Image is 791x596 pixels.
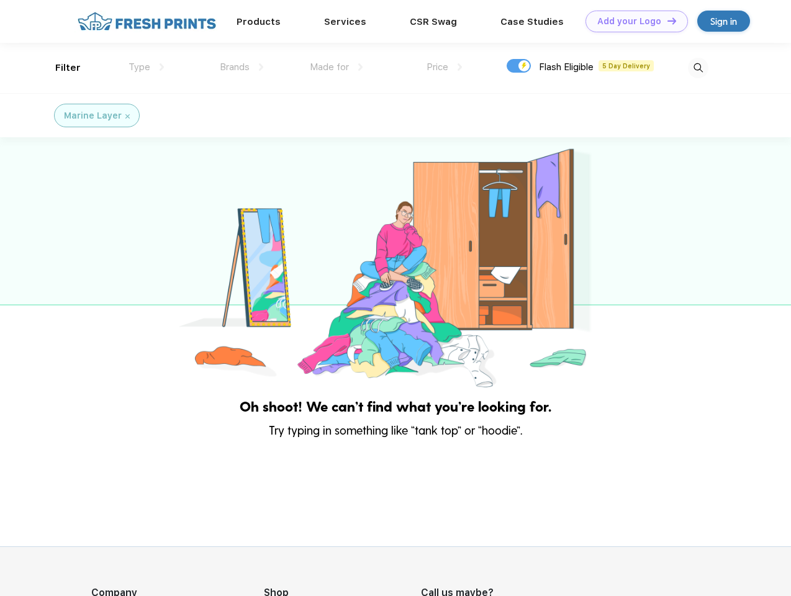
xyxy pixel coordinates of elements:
[667,17,676,24] img: DT
[410,16,457,27] a: CSR Swag
[688,58,708,78] img: desktop_search.svg
[237,16,281,27] a: Products
[710,14,737,29] div: Sign in
[160,63,164,71] img: dropdown.png
[697,11,750,32] a: Sign in
[220,61,250,73] span: Brands
[259,63,263,71] img: dropdown.png
[427,61,448,73] span: Price
[125,114,130,119] img: filter_cancel.svg
[597,16,661,27] div: Add your Logo
[458,63,462,71] img: dropdown.png
[129,61,150,73] span: Type
[324,16,366,27] a: Services
[539,61,594,73] span: Flash Eligible
[358,63,363,71] img: dropdown.png
[599,60,654,71] span: 5 Day Delivery
[310,61,349,73] span: Made for
[64,109,122,122] div: Marine Layer
[55,61,81,75] div: Filter
[74,11,220,32] img: fo%20logo%202.webp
